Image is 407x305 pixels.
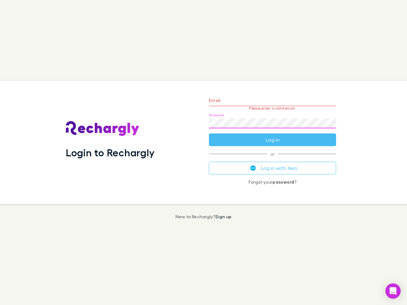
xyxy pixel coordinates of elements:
[385,283,401,299] div: Open Intercom Messenger
[209,106,336,111] p: Please enter a valid email.
[209,133,336,146] button: Log in
[250,165,256,171] img: Xero's logo
[209,113,224,118] label: Password
[209,180,336,185] p: Forgot your ?
[66,146,155,159] h1: Login to Rechargly
[176,214,232,219] p: New to Rechargly?
[215,214,231,219] a: Sign up
[66,121,140,136] img: Rechargly's Logo
[209,162,336,174] button: Log in with Xero
[272,179,294,185] a: password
